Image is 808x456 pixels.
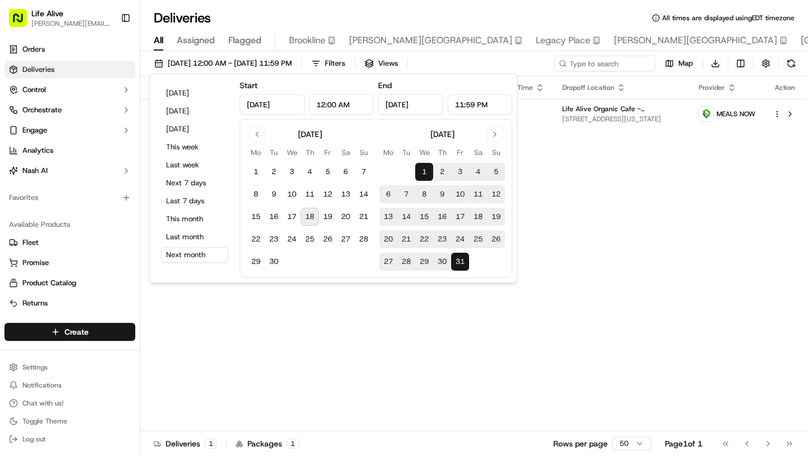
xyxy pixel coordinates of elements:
[22,278,76,288] span: Product Catalog
[283,185,301,203] button: 10
[22,298,48,308] span: Returns
[469,208,487,226] button: 18
[22,125,47,135] span: Engage
[301,147,319,158] th: Thursday
[31,8,63,19] button: Life Alive
[397,208,415,226] button: 14
[65,326,89,338] span: Create
[9,278,131,288] a: Product Catalog
[22,435,45,444] span: Log out
[355,147,373,158] th: Sunday
[11,11,34,34] img: Nash
[298,129,322,140] div: [DATE]
[487,163,505,181] button: 5
[319,147,337,158] th: Friday
[247,208,265,226] button: 15
[4,142,135,159] a: Analytics
[433,253,451,271] button: 30
[4,254,135,272] button: Promise
[4,274,135,292] button: Product Catalog
[614,34,777,47] span: [PERSON_NAME][GEOGRAPHIC_DATA]
[22,238,39,248] span: Fleet
[161,229,228,245] button: Last month
[240,80,258,90] label: Start
[22,381,62,390] span: Notifications
[247,253,265,271] button: 29
[265,208,283,226] button: 16
[469,185,487,203] button: 11
[154,34,163,47] span: All
[4,4,116,31] button: Life Alive[PERSON_NAME][EMAIL_ADDRESS][DOMAIN_NAME]
[236,438,299,449] div: Packages
[487,230,505,248] button: 26
[22,105,62,115] span: Orchestrate
[319,185,337,203] button: 12
[247,230,265,248] button: 22
[433,147,451,158] th: Thursday
[397,185,415,203] button: 7
[487,147,505,158] th: Sunday
[451,230,469,248] button: 24
[301,185,319,203] button: 11
[397,253,415,271] button: 28
[699,107,714,121] img: melas_now_logo.png
[79,190,136,199] a: Powered byPylon
[379,147,397,158] th: Monday
[337,163,355,181] button: 6
[22,399,63,408] span: Chat with us!
[22,363,48,372] span: Settings
[9,238,131,248] a: Fleet
[397,147,415,158] th: Tuesday
[554,56,655,71] input: Type to search
[247,185,265,203] button: 8
[448,94,513,115] input: Time
[22,85,46,95] span: Control
[562,115,681,124] span: [STREET_ADDRESS][US_STATE]
[283,147,301,158] th: Wednesday
[161,157,228,173] button: Last week
[95,164,104,173] div: 💻
[451,147,469,158] th: Friday
[161,211,228,227] button: This month
[378,94,443,115] input: Date
[415,253,433,271] button: 29
[415,163,433,181] button: 1
[415,185,433,203] button: 8
[247,147,265,158] th: Monday
[265,185,283,203] button: 9
[4,395,135,411] button: Chat with us!
[319,208,337,226] button: 19
[283,208,301,226] button: 17
[337,185,355,203] button: 13
[562,104,681,113] span: Life Alive Organic Cafe - [GEOGRAPHIC_DATA]
[149,56,297,71] button: [DATE] 12:00 AM - [DATE] 11:59 PM
[469,147,487,158] th: Saturday
[4,121,135,139] button: Engage
[433,185,451,203] button: 9
[319,230,337,248] button: 26
[265,163,283,181] button: 2
[31,19,112,28] button: [PERSON_NAME][EMAIL_ADDRESS][DOMAIN_NAME]
[22,65,54,75] span: Deliveries
[397,230,415,248] button: 21
[325,58,345,69] span: Filters
[283,163,301,181] button: 3
[191,111,204,124] button: Start new chat
[415,147,433,158] th: Wednesday
[11,107,31,127] img: 1736555255976-a54dd68f-1ca7-489b-9aae-adbdc363a1c4
[301,208,319,226] button: 18
[553,438,608,449] p: Rows per page
[90,158,185,179] a: 💻API Documentation
[22,258,49,268] span: Promise
[4,377,135,393] button: Notifications
[301,163,319,181] button: 4
[337,230,355,248] button: 27
[265,230,283,248] button: 23
[11,45,204,63] p: Welcome 👋
[773,83,797,92] div: Action
[536,34,590,47] span: Legacy Place
[415,230,433,248] button: 22
[306,56,350,71] button: Filters
[433,230,451,248] button: 23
